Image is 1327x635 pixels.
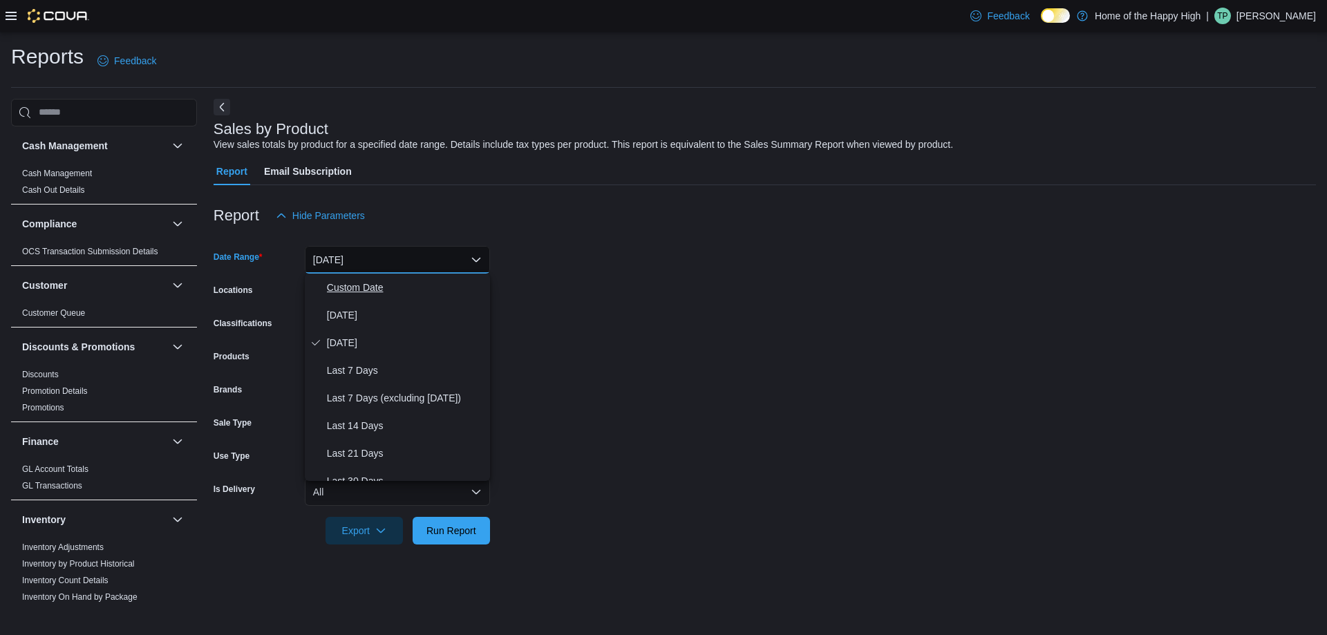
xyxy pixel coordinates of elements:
a: Cash Management [22,169,92,178]
span: Customer Queue [22,307,85,319]
button: Discounts & Promotions [169,339,186,355]
span: Report [216,158,247,185]
span: Cash Out Details [22,184,85,196]
span: OCS Transaction Submission Details [22,246,158,257]
p: [PERSON_NAME] [1236,8,1316,24]
a: Inventory On Hand by Package [22,592,138,602]
button: Hide Parameters [270,202,370,229]
span: Hide Parameters [292,209,365,222]
h3: Report [214,207,259,224]
label: Is Delivery [214,484,255,495]
span: Inventory Count Details [22,575,109,586]
div: Select listbox [305,274,490,481]
span: Last 7 Days (excluding [DATE]) [327,390,484,406]
a: Cash Out Details [22,185,85,195]
label: Date Range [214,252,263,263]
label: Sale Type [214,417,252,428]
span: Email Subscription [264,158,352,185]
button: Finance [22,435,167,448]
a: GL Transactions [22,481,82,491]
button: [DATE] [305,246,490,274]
div: Compliance [11,243,197,265]
a: Discounts [22,370,59,379]
a: Inventory Count Details [22,576,109,585]
button: Inventory [22,513,167,527]
span: [DATE] [327,334,484,351]
p: Home of the Happy High [1095,8,1201,24]
button: Compliance [22,217,167,231]
h3: Compliance [22,217,77,231]
a: Inventory by Product Historical [22,559,135,569]
div: Tevin Paul [1214,8,1231,24]
span: Inventory by Product Historical [22,558,135,569]
span: Last 21 Days [327,445,484,462]
span: Run Report [426,524,476,538]
button: Cash Management [22,139,167,153]
span: Custom Date [327,279,484,296]
span: Promotion Details [22,386,88,397]
h3: Customer [22,278,67,292]
a: OCS Transaction Submission Details [22,247,158,256]
button: Next [214,99,230,115]
div: View sales totals by product for a specified date range. Details include tax types per product. T... [214,138,953,152]
a: Promotion Details [22,386,88,396]
span: Feedback [114,54,156,68]
button: Customer [169,277,186,294]
span: [DATE] [327,307,484,323]
span: Inventory Adjustments [22,542,104,553]
h3: Discounts & Promotions [22,340,135,354]
span: Export [334,517,395,544]
button: Inventory [169,511,186,528]
span: Discounts [22,369,59,380]
span: Last 30 Days [327,473,484,489]
button: Cash Management [169,138,186,154]
div: Cash Management [11,165,197,204]
a: Feedback [92,47,162,75]
span: GL Account Totals [22,464,88,475]
h3: Sales by Product [214,121,328,138]
p: | [1206,8,1209,24]
a: Inventory Adjustments [22,542,104,552]
label: Brands [214,384,242,395]
button: Compliance [169,216,186,232]
button: All [305,478,490,506]
img: Cova [28,9,89,23]
h3: Cash Management [22,139,108,153]
a: GL Account Totals [22,464,88,474]
div: Finance [11,461,197,500]
span: Feedback [987,9,1029,23]
span: GL Transactions [22,480,82,491]
span: TP [1217,8,1227,24]
span: Cash Management [22,168,92,179]
a: Promotions [22,403,64,413]
button: Finance [169,433,186,450]
h3: Finance [22,435,59,448]
h3: Inventory [22,513,66,527]
div: Discounts & Promotions [11,366,197,421]
button: Discounts & Promotions [22,340,167,354]
h1: Reports [11,43,84,70]
button: Run Report [413,517,490,544]
label: Use Type [214,451,250,462]
label: Locations [214,285,253,296]
span: Last 14 Days [327,417,484,434]
button: Customer [22,278,167,292]
button: Export [326,517,403,544]
a: Feedback [965,2,1035,30]
input: Dark Mode [1041,8,1070,23]
a: Customer Queue [22,308,85,318]
span: Last 7 Days [327,362,484,379]
span: Promotions [22,402,64,413]
div: Customer [11,305,197,327]
span: Inventory On Hand by Package [22,591,138,603]
label: Classifications [214,318,272,329]
label: Products [214,351,250,362]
